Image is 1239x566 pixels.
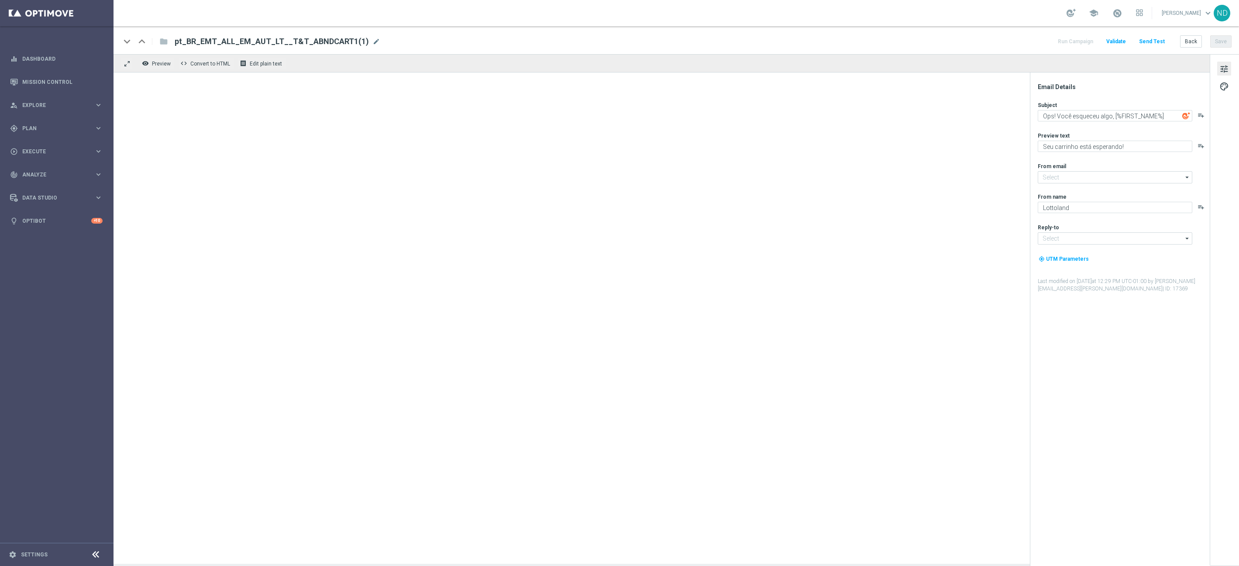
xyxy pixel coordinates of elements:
[10,209,103,232] div: Optibot
[22,126,94,131] span: Plan
[250,61,282,67] span: Edit plain text
[1039,256,1045,262] i: my_location
[22,149,94,154] span: Execute
[1182,112,1190,120] img: optiGenie.svg
[152,61,171,67] span: Preview
[140,58,175,69] button: remove_red_eye Preview
[94,147,103,155] i: keyboard_arrow_right
[1038,224,1059,231] label: Reply-to
[1214,5,1230,21] div: ND
[10,124,94,132] div: Plan
[21,552,48,557] a: Settings
[1217,79,1231,93] button: palette
[10,148,94,155] div: Execute
[94,101,103,109] i: keyboard_arrow_right
[10,217,103,224] button: lightbulb Optibot +10
[10,171,103,178] button: track_changes Analyze keyboard_arrow_right
[22,195,94,200] span: Data Studio
[1198,112,1205,119] button: playlist_add
[22,70,103,93] a: Mission Control
[1038,232,1192,245] input: Select
[1198,142,1205,149] button: playlist_add
[10,101,94,109] div: Explore
[94,170,103,179] i: keyboard_arrow_right
[1105,36,1127,48] button: Validate
[22,172,94,177] span: Analyze
[1138,36,1166,48] button: Send Test
[1038,254,1090,264] button: my_location UTM Parameters
[10,101,18,109] i: person_search
[91,218,103,224] div: +10
[10,125,103,132] button: gps_fixed Plan keyboard_arrow_right
[178,58,234,69] button: code Convert to HTML
[1183,172,1192,183] i: arrow_drop_down
[10,124,18,132] i: gps_fixed
[1198,204,1205,211] button: playlist_add
[1038,171,1192,183] input: Select
[1038,163,1066,170] label: From email
[1183,233,1192,244] i: arrow_drop_down
[1210,35,1232,48] button: Save
[1038,278,1209,293] label: Last modified on [DATE] at 12:29 PM UTC-01:00 by [PERSON_NAME][EMAIL_ADDRESS][PERSON_NAME][DOMAIN...
[237,58,286,69] button: receipt Edit plain text
[10,171,94,179] div: Analyze
[175,36,369,47] span: pt_BR_EMT_ALL_EM_AUT_LT__T&T_ABNDCART1(1)
[1106,38,1126,45] span: Validate
[10,148,18,155] i: play_circle_outline
[1038,132,1070,139] label: Preview text
[10,102,103,109] button: person_search Explore keyboard_arrow_right
[10,47,103,70] div: Dashboard
[1038,102,1057,109] label: Subject
[10,194,103,201] button: Data Studio keyboard_arrow_right
[1219,81,1229,92] span: palette
[22,47,103,70] a: Dashboard
[190,61,230,67] span: Convert to HTML
[180,60,187,67] span: code
[10,55,18,63] i: equalizer
[1219,63,1229,75] span: tune
[1161,7,1214,20] a: [PERSON_NAME]keyboard_arrow_down
[1180,35,1202,48] button: Back
[10,79,103,86] button: Mission Control
[1163,286,1188,292] span: | ID: 17369
[10,148,103,155] button: play_circle_outline Execute keyboard_arrow_right
[10,194,94,202] div: Data Studio
[9,551,17,559] i: settings
[240,60,247,67] i: receipt
[1038,83,1209,91] div: Email Details
[10,55,103,62] button: equalizer Dashboard
[22,103,94,108] span: Explore
[22,209,91,232] a: Optibot
[1038,193,1067,200] label: From name
[1089,8,1098,18] span: school
[94,124,103,132] i: keyboard_arrow_right
[372,38,380,45] span: mode_edit
[1217,62,1231,76] button: tune
[10,217,18,225] i: lightbulb
[1046,256,1089,262] span: UTM Parameters
[10,171,18,179] i: track_changes
[94,193,103,202] i: keyboard_arrow_right
[142,60,149,67] i: remove_red_eye
[1203,8,1213,18] span: keyboard_arrow_down
[10,70,103,93] div: Mission Control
